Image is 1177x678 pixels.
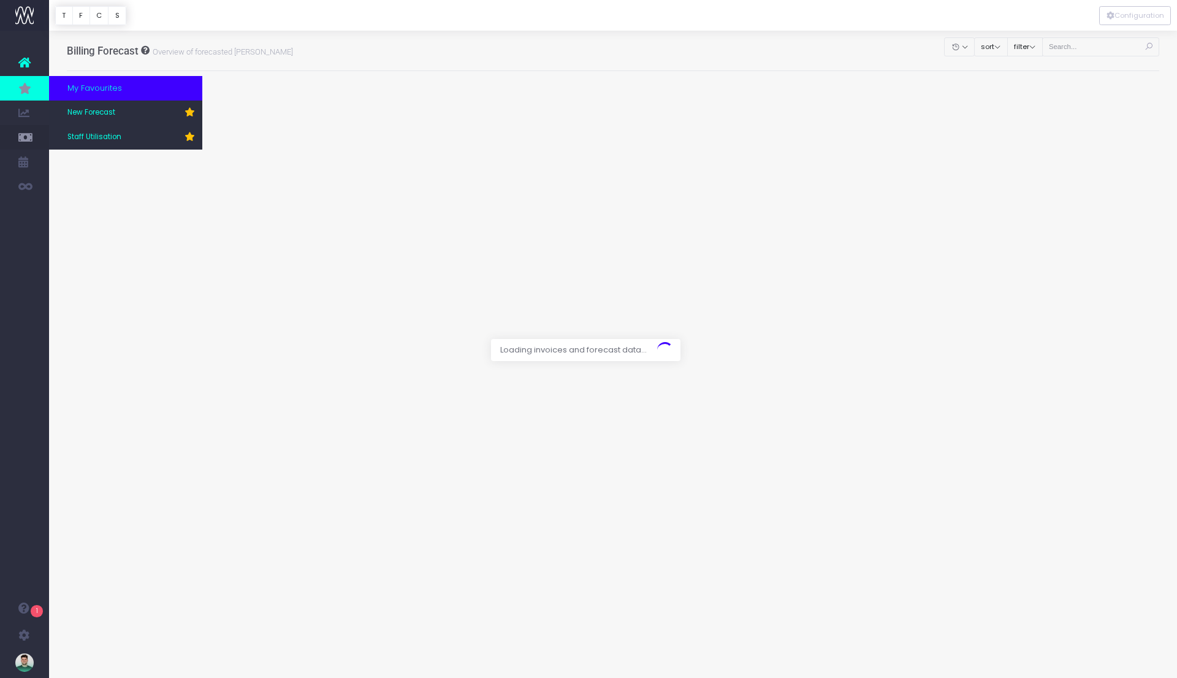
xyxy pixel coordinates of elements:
button: F [72,6,90,25]
button: T [55,6,73,25]
span: Loading invoices and forecast data... [491,339,656,361]
button: Configuration [1099,6,1171,25]
img: images/default_profile_image.png [15,653,34,672]
span: Staff Utilisation [67,132,121,143]
a: New Forecast [49,101,202,125]
button: C [90,6,109,25]
a: Staff Utilisation [49,125,202,150]
span: My Favourites [67,82,122,94]
div: Vertical button group [1099,6,1171,25]
div: Vertical button group [55,6,126,25]
button: S [108,6,126,25]
span: 1 [31,605,43,617]
span: New Forecast [67,107,115,118]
